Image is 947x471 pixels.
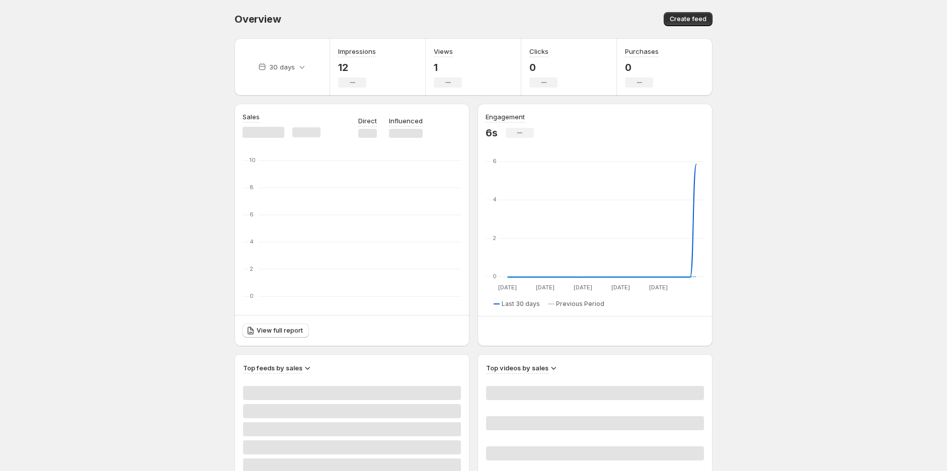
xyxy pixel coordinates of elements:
h3: Top feeds by sales [243,363,302,373]
text: 6 [250,211,254,218]
text: [DATE] [498,284,517,291]
h3: Top videos by sales [486,363,548,373]
p: 0 [625,61,659,73]
text: 2 [493,234,496,242]
p: 0 [529,61,558,73]
h3: Engagement [486,112,525,122]
p: Direct [358,116,377,126]
span: View full report [257,327,303,335]
h3: Views [434,46,453,56]
h3: Impressions [338,46,376,56]
p: 6s [486,127,498,139]
span: Create feed [670,15,706,23]
text: 10 [250,156,256,164]
text: 6 [493,158,497,165]
span: Last 30 days [502,300,540,308]
text: 2 [250,265,253,272]
p: 12 [338,61,376,73]
h3: Clicks [529,46,548,56]
span: Previous Period [556,300,604,308]
text: [DATE] [649,284,668,291]
text: 4 [250,238,254,245]
p: Influenced [389,116,423,126]
span: Overview [234,13,281,25]
p: 30 days [269,62,295,72]
button: Create feed [664,12,713,26]
text: 0 [493,273,497,280]
text: [DATE] [611,284,630,291]
text: 0 [250,292,254,299]
p: 1 [434,61,462,73]
a: View full report [243,324,309,338]
text: 8 [250,184,254,191]
h3: Purchases [625,46,659,56]
text: [DATE] [574,284,592,291]
h3: Sales [243,112,260,122]
text: 4 [493,196,497,203]
text: [DATE] [536,284,555,291]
